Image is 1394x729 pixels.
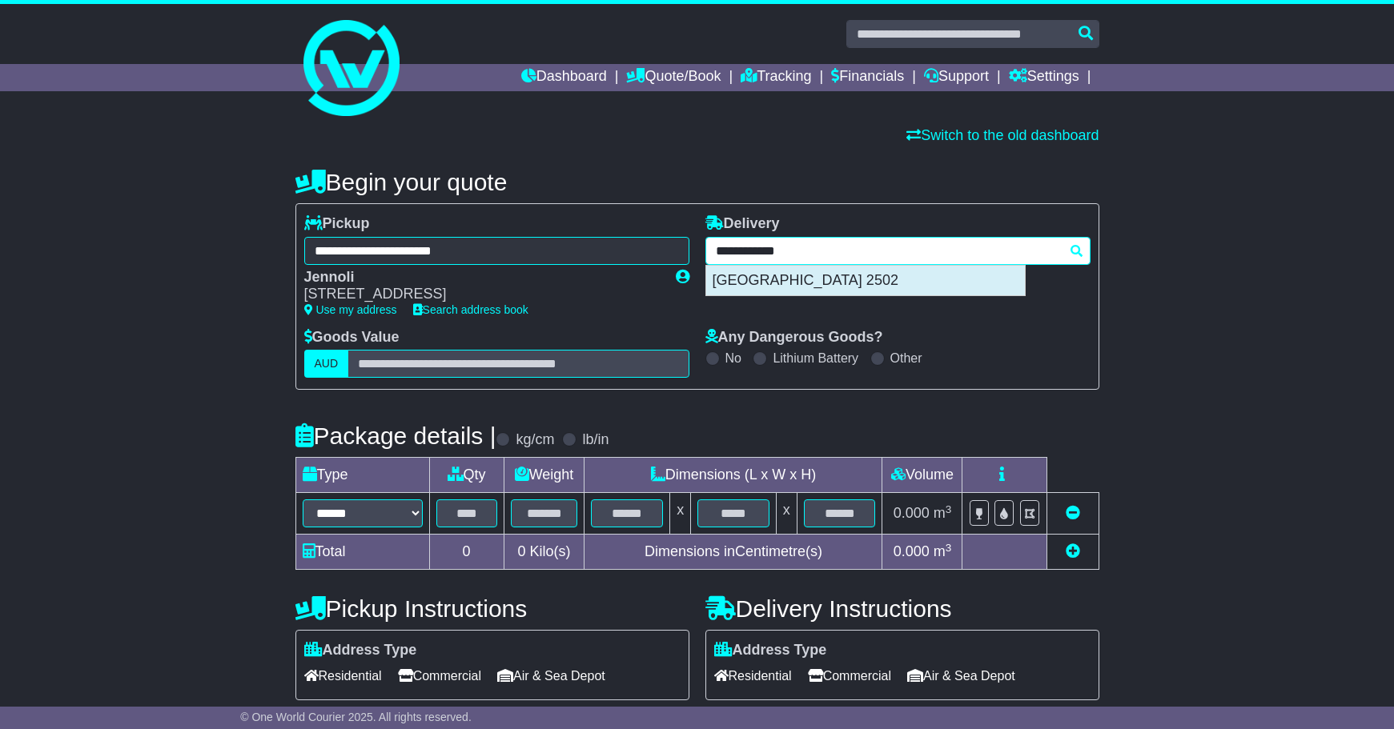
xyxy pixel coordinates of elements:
[626,64,721,91] a: Quote/Book
[808,663,891,688] span: Commercial
[890,350,922,366] label: Other
[504,535,585,570] td: Kilo(s)
[1066,543,1080,559] a: Add new item
[773,350,858,366] label: Lithium Battery
[429,458,504,493] td: Qty
[429,535,504,570] td: 0
[304,215,370,233] label: Pickup
[413,303,528,316] a: Search address book
[295,423,496,449] h4: Package details |
[295,169,1099,195] h4: Begin your quote
[776,493,797,535] td: x
[882,458,962,493] td: Volume
[906,127,1099,143] a: Switch to the old dashboard
[585,458,882,493] td: Dimensions (L x W x H)
[497,663,605,688] span: Air & Sea Depot
[705,329,883,346] label: Any Dangerous Goods?
[295,595,689,622] h4: Pickup Instructions
[705,215,780,233] label: Delivery
[725,350,741,366] label: No
[516,431,554,449] label: kg/cm
[934,543,952,559] span: m
[240,711,472,723] span: © One World Courier 2025. All rights reserved.
[304,350,349,378] label: AUD
[582,431,609,449] label: lb/in
[670,493,691,535] td: x
[705,237,1091,265] typeahead: Please provide city
[304,269,660,286] div: Jennoli
[304,303,397,316] a: Use my address
[504,458,585,493] td: Weight
[304,663,382,688] span: Residential
[934,505,952,521] span: m
[304,286,660,303] div: [STREET_ADDRESS]
[714,642,827,659] label: Address Type
[295,458,429,493] td: Type
[1066,505,1080,521] a: Remove this item
[831,64,904,91] a: Financials
[714,663,792,688] span: Residential
[304,329,400,346] label: Goods Value
[1009,64,1079,91] a: Settings
[894,505,930,521] span: 0.000
[907,663,1015,688] span: Air & Sea Depot
[946,503,952,515] sup: 3
[894,543,930,559] span: 0.000
[924,64,989,91] a: Support
[706,266,1025,296] div: [GEOGRAPHIC_DATA] 2502
[705,595,1099,622] h4: Delivery Instructions
[398,663,481,688] span: Commercial
[585,535,882,570] td: Dimensions in Centimetre(s)
[741,64,811,91] a: Tracking
[517,543,525,559] span: 0
[521,64,607,91] a: Dashboard
[295,535,429,570] td: Total
[946,542,952,554] sup: 3
[304,642,417,659] label: Address Type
